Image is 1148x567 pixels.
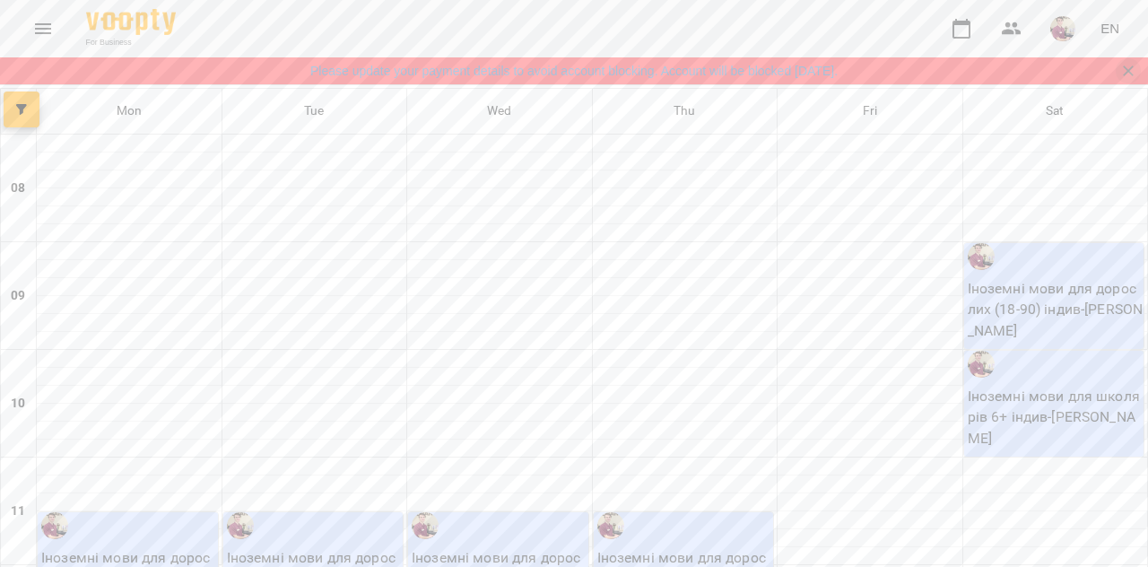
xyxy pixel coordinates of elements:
h6: 08 [11,179,25,198]
h6: 10 [11,394,25,414]
h6: Thu [674,101,695,121]
h6: Fri [863,101,877,121]
img: Бойко Дмитро Вікторович [968,351,995,378]
h6: Mon [117,101,142,121]
img: Бойко Дмитро Вікторович [597,512,624,539]
h6: Sat [1046,101,1064,121]
h6: Tue [304,101,324,121]
span: For Business [86,37,176,48]
button: Закрити сповіщення [1116,58,1141,83]
p: Іноземні мови для школярів 6+ індив - [PERSON_NAME] [968,386,1144,449]
a: Please update your payment details to avoid account blocking. Account will be blocked [DATE]. [310,62,838,80]
img: dfc60162b43a0488fe2d90947236d7f9.jpg [1050,16,1075,41]
img: Бойко Дмитро Вікторович [968,243,995,270]
button: EN [1093,12,1126,45]
p: Іноземні мови для дорослих (18-90) індив - [PERSON_NAME] [968,278,1144,342]
h6: Wed [487,101,511,121]
img: Бойко Дмитро Вікторович [227,512,254,539]
h6: 09 [11,286,25,306]
button: Menu [22,7,65,50]
img: Бойко Дмитро Вікторович [412,512,439,539]
h6: 11 [11,502,25,521]
img: Voopty Logo [86,9,176,35]
span: EN [1100,19,1119,38]
img: Бойко Дмитро Вікторович [41,512,68,539]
